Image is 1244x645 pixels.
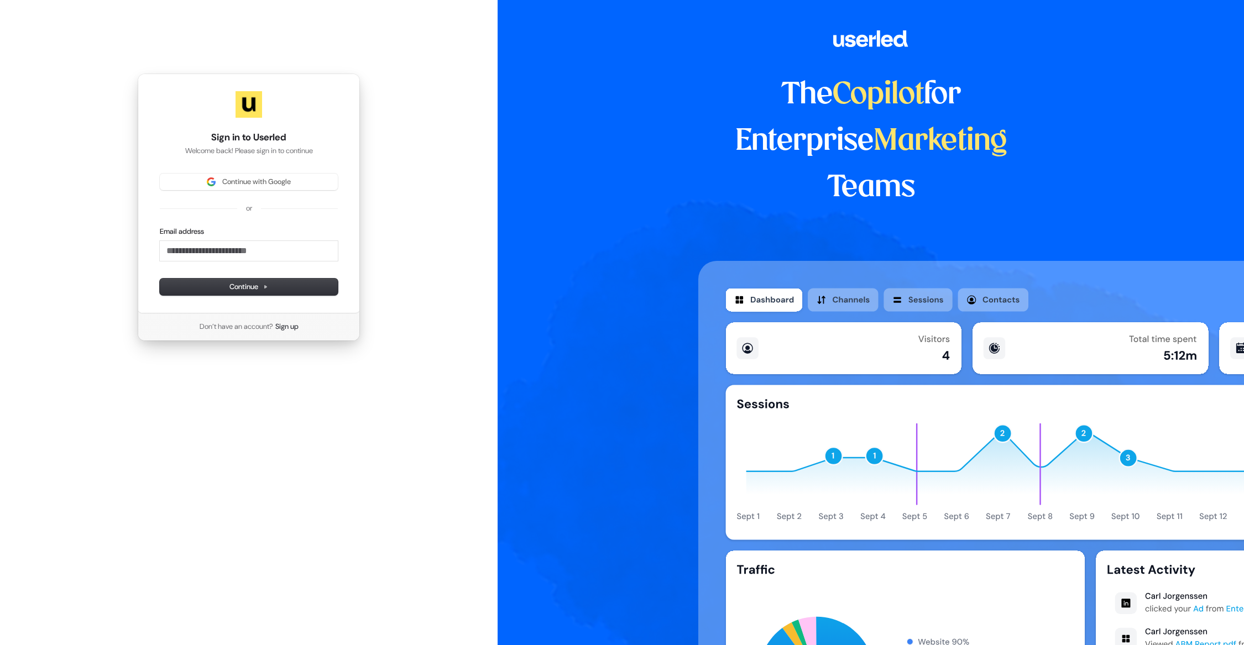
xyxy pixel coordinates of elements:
span: Continue [229,282,268,292]
a: Sign up [275,322,299,332]
span: Don’t have an account? [200,322,273,332]
span: Marketing [874,127,1007,156]
button: Continue [160,279,338,295]
label: Email address [160,227,204,237]
h1: Sign in to Userled [160,131,338,144]
button: Sign in with GoogleContinue with Google [160,174,338,190]
p: or [246,203,252,213]
img: Sign in with Google [207,177,216,186]
p: Welcome back! Please sign in to continue [160,146,338,156]
span: Continue with Google [222,177,291,187]
img: Userled [236,91,262,118]
h1: The for Enterprise Teams [698,72,1044,211]
span: Copilot [833,81,924,109]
